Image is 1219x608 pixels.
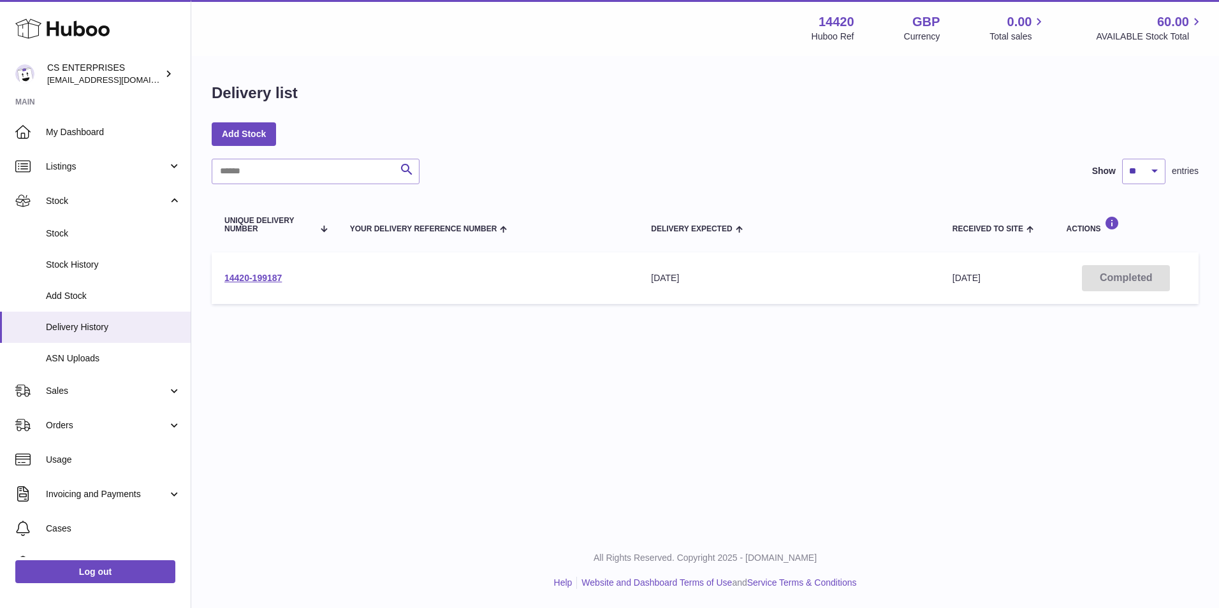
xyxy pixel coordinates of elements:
label: Show [1092,165,1116,177]
span: Received to Site [953,225,1023,233]
div: Actions [1067,216,1186,233]
strong: GBP [912,13,940,31]
span: AVAILABLE Stock Total [1096,31,1204,43]
span: Stock History [46,259,181,271]
p: All Rights Reserved. Copyright 2025 - [DOMAIN_NAME] [201,552,1209,564]
div: Huboo Ref [812,31,854,43]
span: Stock [46,195,168,207]
span: Listings [46,161,168,173]
span: Orders [46,419,168,431]
span: Usage [46,454,181,466]
span: Unique Delivery Number [224,217,313,233]
a: Add Stock [212,122,276,145]
span: Stock [46,228,181,240]
span: 0.00 [1007,13,1032,31]
span: Cases [46,523,181,535]
a: Website and Dashboard Terms of Use [581,577,732,588]
a: 60.00 AVAILABLE Stock Total [1096,13,1204,43]
span: Invoicing and Payments [46,488,168,500]
span: Your Delivery Reference Number [350,225,497,233]
span: 60.00 [1157,13,1189,31]
h1: Delivery list [212,83,298,103]
li: and [577,577,856,589]
span: ASN Uploads [46,352,181,365]
div: CS ENTERPRISES [47,62,162,86]
a: Help [554,577,573,588]
span: Delivery History [46,321,181,333]
span: entries [1172,165,1199,177]
a: 0.00 Total sales [989,13,1046,43]
div: [DATE] [651,272,927,284]
a: 14420-199187 [224,273,282,283]
span: [EMAIL_ADDRESS][DOMAIN_NAME] [47,75,187,85]
a: Log out [15,560,175,583]
span: My Dashboard [46,126,181,138]
strong: 14420 [819,13,854,31]
a: Service Terms & Conditions [747,577,857,588]
span: Sales [46,385,168,397]
img: internalAdmin-14420@internal.huboo.com [15,64,34,83]
span: Total sales [989,31,1046,43]
span: [DATE] [953,273,981,283]
span: Delivery Expected [651,225,732,233]
div: Currency [904,31,940,43]
span: Add Stock [46,290,181,302]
